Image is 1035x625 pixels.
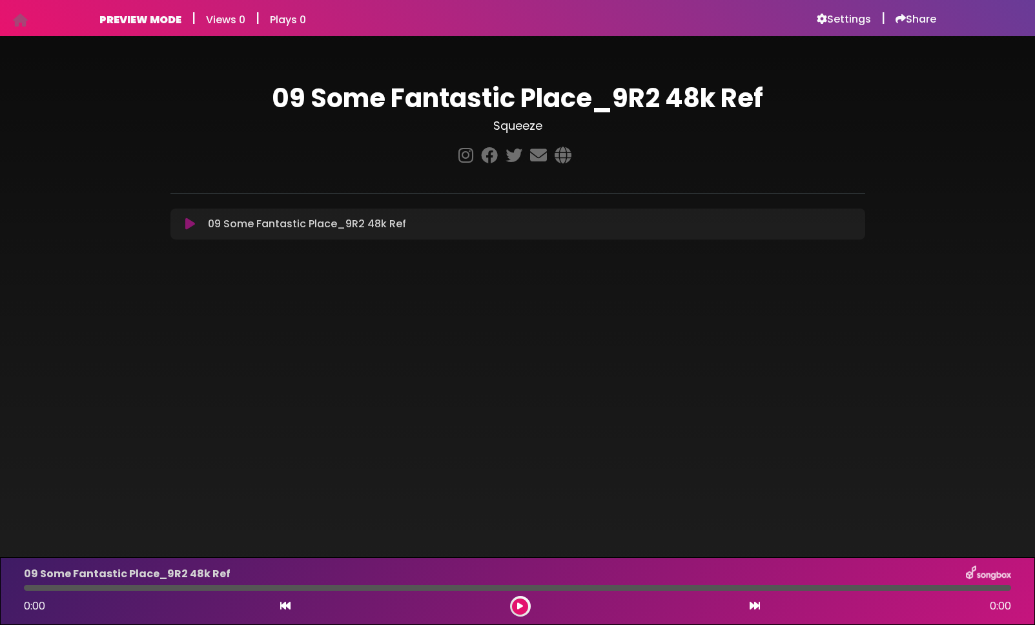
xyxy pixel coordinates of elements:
[881,10,885,26] h5: |
[256,10,260,26] h5: |
[817,13,871,26] a: Settings
[192,10,196,26] h5: |
[170,83,865,114] h1: 09 Some Fantastic Place_9R2 48k Ref
[208,216,406,232] p: 09 Some Fantastic Place_9R2 48k Ref
[896,13,936,26] a: Share
[270,14,306,26] h6: Plays 0
[170,119,865,133] h3: Squeeze
[99,14,181,26] h6: PREVIEW MODE
[206,14,245,26] h6: Views 0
